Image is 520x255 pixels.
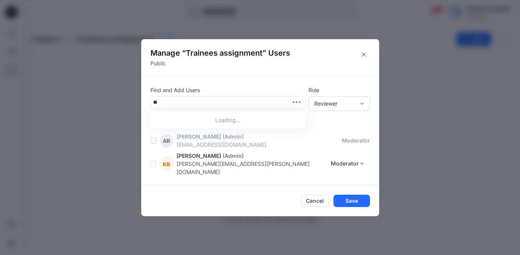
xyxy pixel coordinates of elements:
span: Trainees assignment [186,48,262,58]
p: Role [309,86,370,94]
button: Close [358,48,370,61]
button: Save [333,195,370,207]
div: Loading... [150,113,305,127]
button: Moderator [326,157,370,170]
p: [PERSON_NAME][EMAIL_ADDRESS][PERSON_NAME][DOMAIN_NAME] [177,160,326,176]
div: AR [160,134,173,148]
p: (Admin) [223,152,244,160]
h4: Manage “ ” Users [150,48,290,58]
div: KB [160,157,173,171]
p: [EMAIL_ADDRESS][DOMAIN_NAME] [177,141,342,149]
p: Find and Add Users [150,86,305,94]
p: moderator [342,136,370,144]
button: Cancel [301,195,329,207]
p: (Admin) [223,132,244,141]
p: [PERSON_NAME] [177,132,221,141]
div: Reviewer [314,99,355,108]
p: Public [150,59,290,67]
p: [PERSON_NAME] [177,152,221,160]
